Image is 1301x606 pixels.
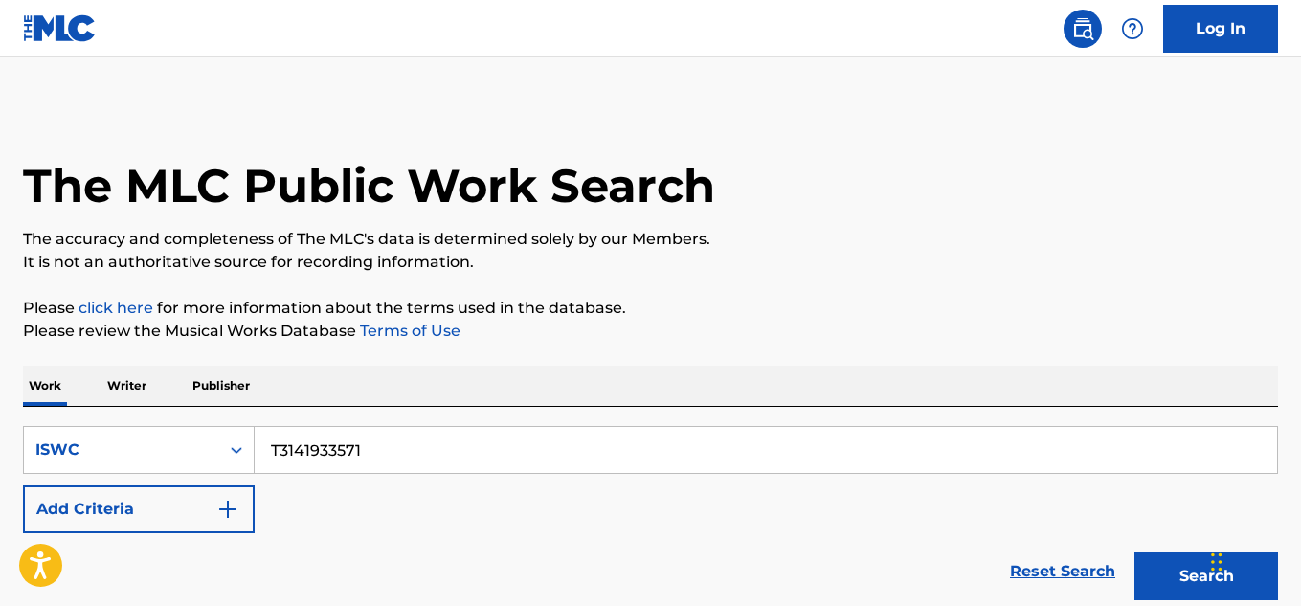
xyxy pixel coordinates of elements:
[23,366,67,406] p: Work
[23,320,1278,343] p: Please review the Musical Works Database
[101,366,152,406] p: Writer
[23,157,715,214] h1: The MLC Public Work Search
[1211,533,1222,591] div: Drag
[79,299,153,317] a: click here
[23,297,1278,320] p: Please for more information about the terms used in the database.
[1205,514,1301,606] iframe: Chat Widget
[1121,17,1144,40] img: help
[187,366,256,406] p: Publisher
[1000,550,1125,593] a: Reset Search
[35,438,208,461] div: ISWC
[216,498,239,521] img: 9d2ae6d4665cec9f34b9.svg
[356,322,460,340] a: Terms of Use
[23,228,1278,251] p: The accuracy and completeness of The MLC's data is determined solely by our Members.
[23,251,1278,274] p: It is not an authoritative source for recording information.
[1113,10,1152,48] div: Help
[1064,10,1102,48] a: Public Search
[1134,552,1278,600] button: Search
[23,14,97,42] img: MLC Logo
[1163,5,1278,53] a: Log In
[1071,17,1094,40] img: search
[23,485,255,533] button: Add Criteria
